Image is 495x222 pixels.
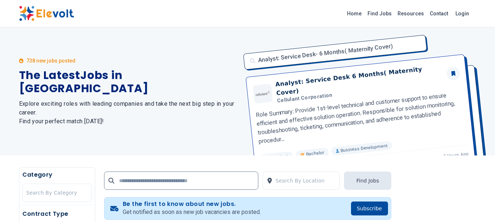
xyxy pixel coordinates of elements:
a: Login [451,6,473,21]
p: 738 new jobs posted [26,57,75,64]
img: Elevolt [19,6,74,21]
a: Home [344,8,365,19]
h5: Category [22,170,92,179]
h1: The Latest Jobs in [GEOGRAPHIC_DATA] [19,69,239,95]
p: Get notified as soon as new job vacancies are posted. [123,208,261,217]
button: Find Jobs [344,172,391,190]
button: Subscribe [351,202,388,215]
h4: Be the first to know about new jobs. [123,200,261,208]
a: Find Jobs [365,8,395,19]
a: Resources [395,8,427,19]
h2: Explore exciting roles with leading companies and take the next big step in your career. Find you... [19,99,239,126]
h5: Contract Type [22,210,92,218]
a: Contact [427,8,451,19]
